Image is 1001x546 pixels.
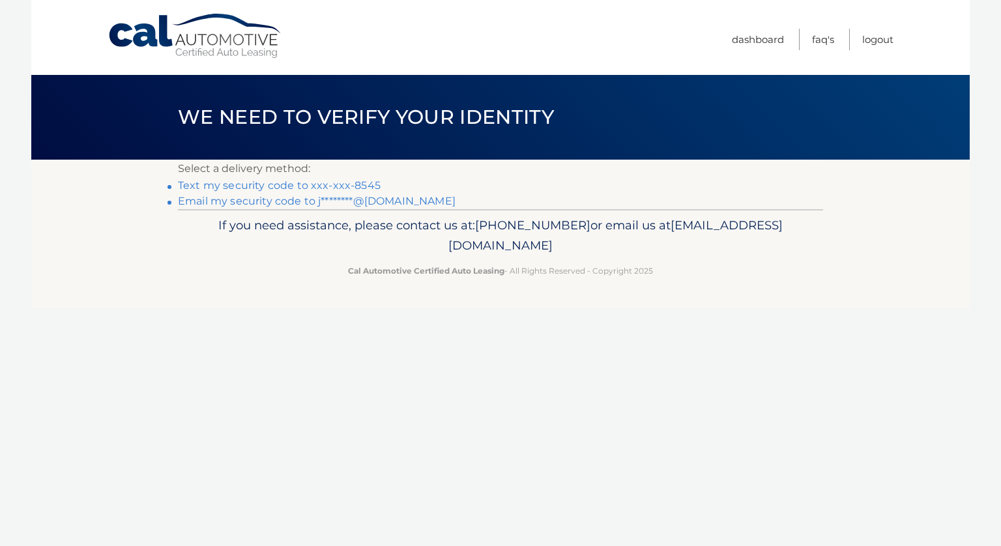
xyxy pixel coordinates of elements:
a: Logout [862,29,893,50]
a: Text my security code to xxx-xxx-8545 [178,179,381,192]
p: If you need assistance, please contact us at: or email us at [186,215,815,257]
span: [PHONE_NUMBER] [475,218,590,233]
p: - All Rights Reserved - Copyright 2025 [186,264,815,278]
strong: Cal Automotive Certified Auto Leasing [348,266,504,276]
a: Email my security code to j********@[DOMAIN_NAME] [178,195,456,207]
a: FAQ's [812,29,834,50]
span: We need to verify your identity [178,105,554,129]
a: Dashboard [732,29,784,50]
p: Select a delivery method: [178,160,823,178]
a: Cal Automotive [108,13,283,59]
